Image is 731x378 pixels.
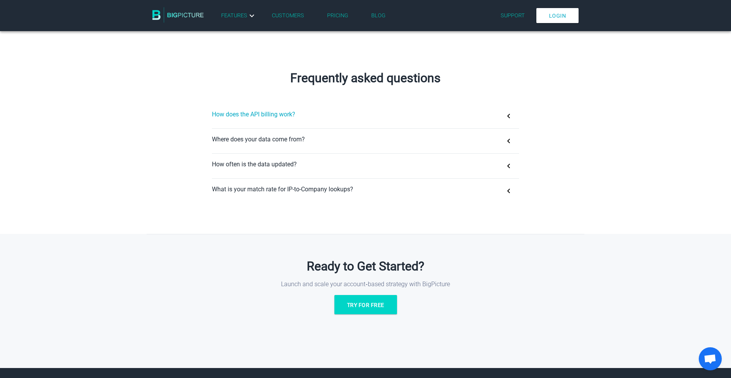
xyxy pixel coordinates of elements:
button: What is your match rate for IP-to-Company lookups? [212,179,519,203]
a: Blog [371,12,385,19]
a: Customers [272,12,304,19]
img: BigPicture.io [152,7,204,23]
button: How does the API billing work? [212,104,519,128]
a: Pricing [327,12,348,19]
a: Support [501,12,525,19]
h2: Frequently asked questions [147,71,584,85]
a: Login [536,8,579,23]
h2: Ready to Get Started? [147,259,584,274]
a: Chat öffnen [699,347,722,370]
a: Try for free [334,295,397,314]
button: How often is the data updated? [212,154,519,178]
p: Launch and scale your account‑based strategy with BigPicture [147,280,584,289]
button: Where does your data come from? [212,129,519,153]
a: Features [221,11,256,20]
